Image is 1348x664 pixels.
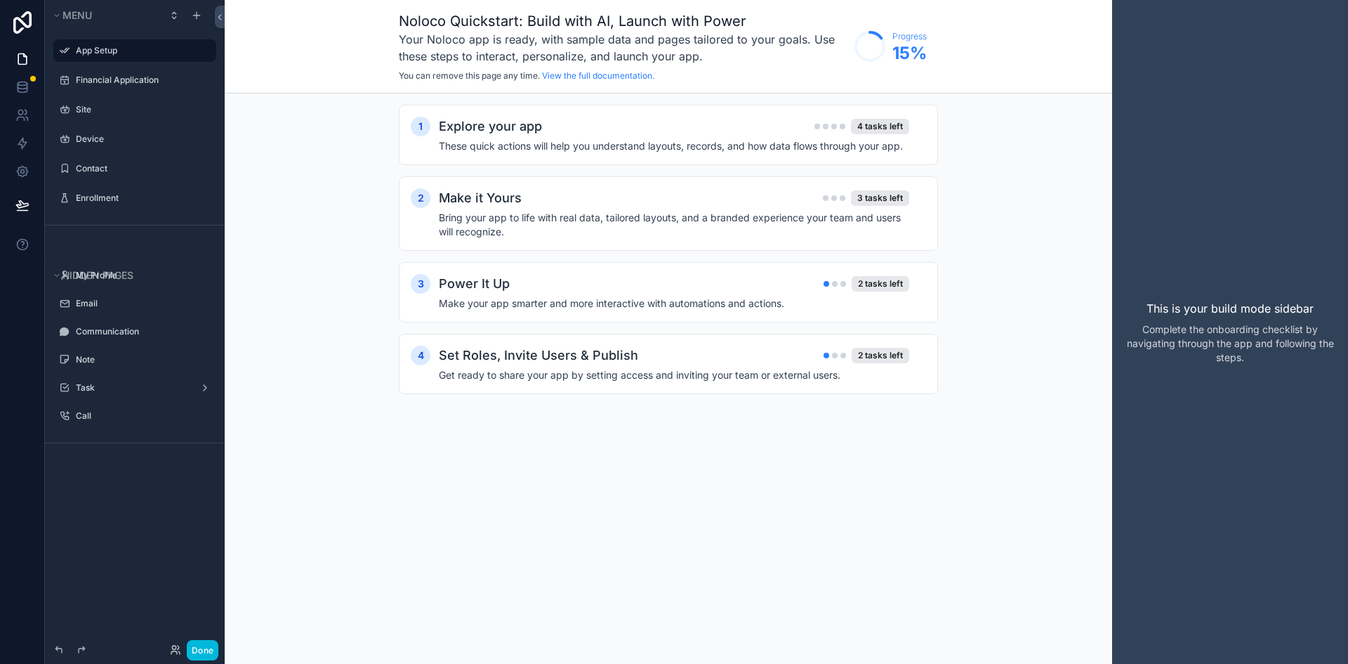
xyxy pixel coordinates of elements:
p: Complete the onboarding checklist by navigating through the app and following the steps. [1123,323,1337,365]
span: Progress [892,31,927,42]
p: This is your build mode sidebar [1147,300,1314,317]
label: Device [76,134,208,145]
button: Menu [51,6,160,25]
label: App Setup [76,45,208,56]
label: Call [76,410,208,422]
span: Menu [62,9,92,21]
label: Note [76,354,208,365]
button: Done [187,640,218,660]
label: Site [76,104,208,115]
button: Hidden pages [51,266,211,285]
h1: Noloco Quickstart: Build with AI, Launch with Power [399,11,847,31]
label: Contact [76,163,208,174]
label: My Profile [76,270,208,281]
label: Financial Application [76,74,208,86]
h3: Your Noloco app is ready, with sample data and pages tailored to your goals. Use these steps to i... [399,31,847,65]
span: 15 % [892,42,927,65]
span: You can remove this page any time. [399,70,540,81]
label: Enrollment [76,193,208,204]
label: Communication [76,326,208,337]
label: Email [76,298,208,309]
label: Task [76,382,188,393]
a: View the full documentation. [542,70,654,81]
